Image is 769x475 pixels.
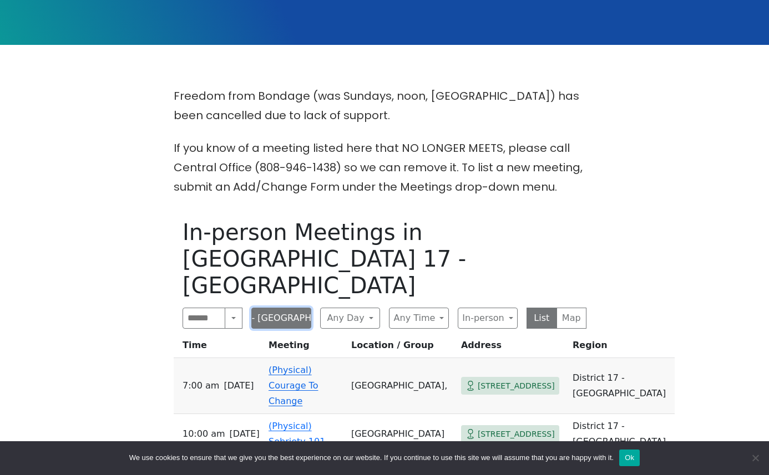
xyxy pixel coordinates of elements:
span: [DATE] [224,378,254,394]
button: Ok [619,450,640,466]
th: Address [457,338,568,358]
span: [DATE] [230,426,260,442]
span: 10:00 AM [183,426,225,442]
span: [STREET_ADDRESS] [478,379,555,393]
td: District 17 - [GEOGRAPHIC_DATA] [568,414,675,454]
h1: In-person Meetings in [GEOGRAPHIC_DATA] 17 - [GEOGRAPHIC_DATA] [183,219,586,299]
button: Any Day [320,308,380,329]
span: [STREET_ADDRESS] [478,427,555,441]
span: No [750,452,761,463]
button: Any Time [389,308,449,329]
th: Region [568,338,675,358]
button: Search [225,308,242,329]
p: Freedom from Bondage (was Sundays, noon, [GEOGRAPHIC_DATA]) has been cancelled due to lack of sup... [174,86,595,125]
td: [GEOGRAPHIC_DATA] [347,414,457,454]
td: [GEOGRAPHIC_DATA], [347,358,457,414]
button: Map [556,308,587,329]
button: In-person [458,308,518,329]
th: Location / Group [347,338,457,358]
a: (Physical) Sobriety 101 [269,421,325,447]
button: List [527,308,557,329]
button: District 17 - [GEOGRAPHIC_DATA] [251,308,311,329]
a: (Physical) Courage To Change [269,365,318,406]
p: If you know of a meeting listed here that NO LONGER MEETS, please call Central Office (808-946-14... [174,139,595,197]
input: Search [183,308,225,329]
span: 7:00 AM [183,378,219,394]
td: District 17 - [GEOGRAPHIC_DATA] [568,358,675,414]
th: Time [174,338,264,358]
span: We use cookies to ensure that we give you the best experience on our website. If you continue to ... [129,452,614,463]
th: Meeting [264,338,347,358]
